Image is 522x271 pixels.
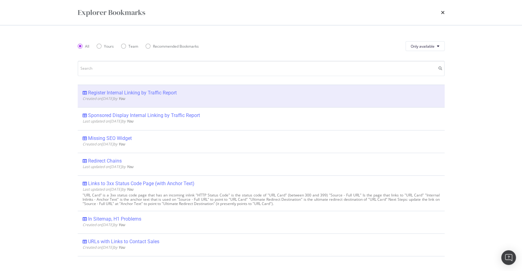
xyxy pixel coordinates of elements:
span: Only available [411,44,435,49]
b: You [118,245,125,250]
b: You [118,96,125,101]
div: Open Intercom Messenger [501,250,516,265]
div: Explorer Bookmarks [78,7,145,18]
div: Sponsored Display Internal Linking by Traffic Report [88,112,200,119]
div: Team [121,44,138,49]
span: Created on [DATE] by [83,245,125,250]
div: Missing SEO Widget [88,135,132,141]
div: Yours [104,44,114,49]
b: You [127,164,133,169]
span: Created on [DATE] by [83,96,125,101]
div: Recommended Bookmarks [153,44,199,49]
button: Only available [405,41,445,51]
div: Team [128,44,138,49]
span: Last updated on [DATE] by [83,119,133,124]
div: All [78,44,89,49]
b: You [127,187,133,192]
span: Last updated on [DATE] by [83,164,133,169]
b: You [127,119,133,124]
div: "URL Card" is a 3xx status code page that has an incoming inlink "HTTP Status Code" is the status... [83,193,440,206]
b: You [118,141,125,147]
div: In Sitemap, H1 Problems [88,216,141,222]
span: Last updated on [DATE] by [83,187,133,192]
div: Redirect Chains [88,158,122,164]
div: Yours [97,44,114,49]
input: Search [78,61,445,76]
div: times [441,7,445,18]
div: Links to 3xx Status Code Page (with Anchor Text) [88,181,194,187]
span: Created on [DATE] by [83,141,125,147]
div: All [85,44,89,49]
div: URLs with Links to Contact Sales [88,239,159,245]
b: You [118,222,125,227]
div: Recommended Bookmarks [146,44,199,49]
span: Created on [DATE] by [83,222,125,227]
div: Register Internal Linking by Traffic Report [88,90,177,96]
